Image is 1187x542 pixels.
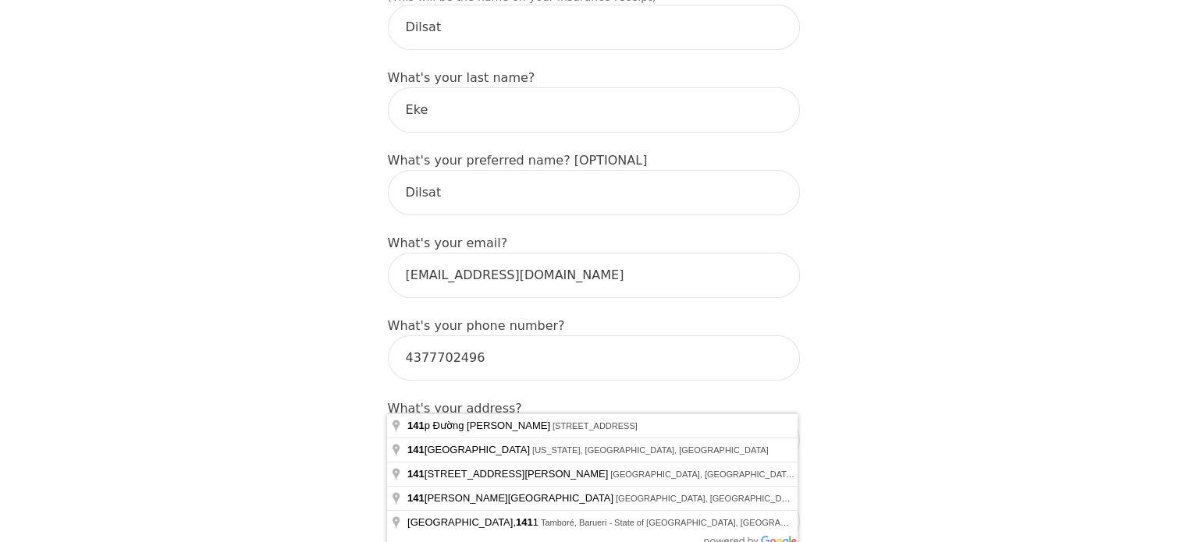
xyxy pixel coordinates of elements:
span: [STREET_ADDRESS][PERSON_NAME] [407,468,610,480]
span: p Đường [PERSON_NAME] [407,420,553,431]
span: 141 [407,444,425,455]
span: [GEOGRAPHIC_DATA], [GEOGRAPHIC_DATA], [GEOGRAPHIC_DATA] [610,469,888,479]
label: What's your phone number? [388,318,565,333]
span: 141 [516,516,533,528]
span: 141 [407,492,425,504]
span: Tamboré, Barueri - State of [GEOGRAPHIC_DATA], [GEOGRAPHIC_DATA] [541,518,830,527]
label: What's your preferred name? [OPTIONAL] [388,153,648,168]
label: What's your email? [388,236,508,250]
span: [STREET_ADDRESS] [553,421,638,430]
span: [PERSON_NAME][GEOGRAPHIC_DATA] [407,492,616,504]
span: 141 [407,420,425,431]
label: What's your address? [388,401,522,416]
span: [GEOGRAPHIC_DATA] [407,444,532,455]
label: What's your last name? [388,70,535,85]
span: [GEOGRAPHIC_DATA], 1 [407,516,541,528]
span: 141 [407,468,425,480]
span: [US_STATE], [GEOGRAPHIC_DATA], [GEOGRAPHIC_DATA] [532,445,769,455]
span: [GEOGRAPHIC_DATA], [GEOGRAPHIC_DATA], [GEOGRAPHIC_DATA] [616,494,894,503]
